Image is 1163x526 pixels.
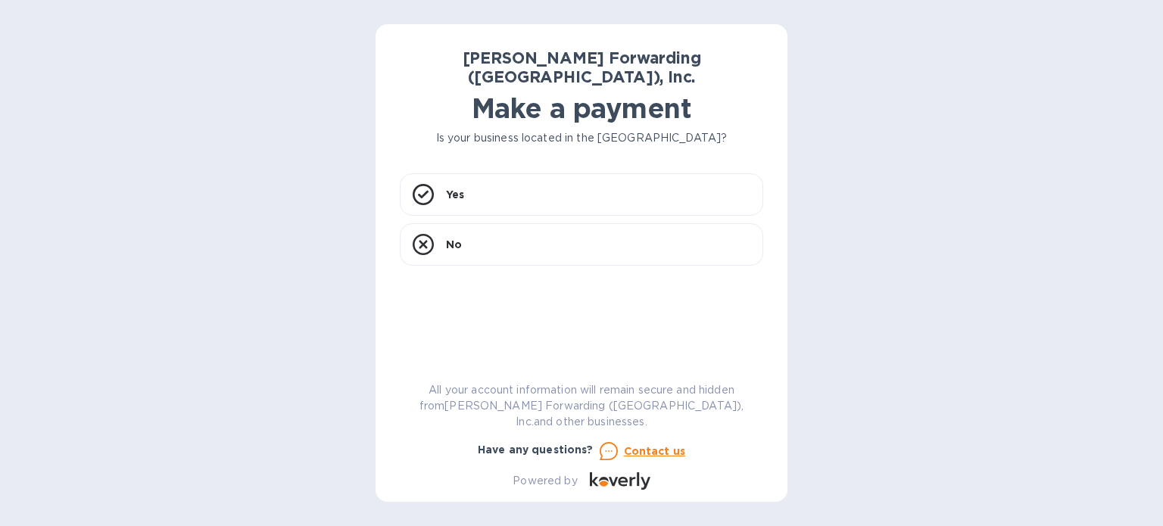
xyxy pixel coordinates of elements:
p: Yes [446,187,464,202]
b: [PERSON_NAME] Forwarding ([GEOGRAPHIC_DATA]), Inc. [463,48,701,86]
p: Is your business located in the [GEOGRAPHIC_DATA]? [400,130,763,146]
p: No [446,237,462,252]
p: All your account information will remain secure and hidden from [PERSON_NAME] Forwarding ([GEOGRA... [400,382,763,430]
p: Powered by [513,473,577,489]
h1: Make a payment [400,92,763,124]
b: Have any questions? [478,444,594,456]
u: Contact us [624,445,686,457]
